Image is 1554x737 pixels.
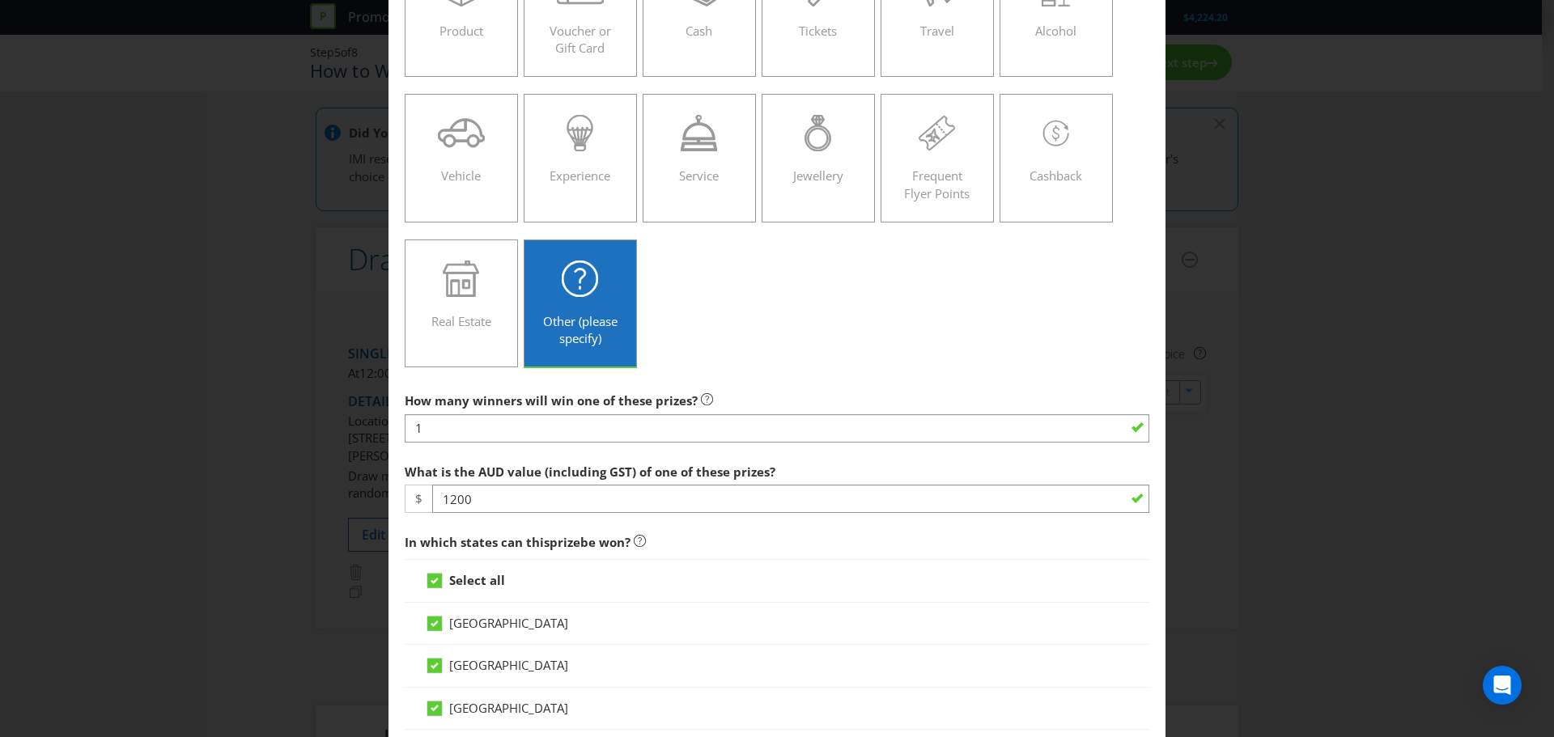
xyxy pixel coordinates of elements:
[920,23,954,39] span: Travel
[904,167,970,201] span: Frequent Flyer Points
[439,23,483,39] span: Product
[405,392,698,409] span: How many winners will win one of these prizes?
[1035,23,1076,39] span: Alcohol
[449,572,505,588] strong: Select all
[449,700,568,716] span: [GEOGRAPHIC_DATA]
[405,464,775,480] span: What is the AUD value (including GST) of one of these prizes?
[679,167,719,184] span: Service
[550,534,580,550] span: prize
[405,534,498,550] span: In which states
[432,485,1149,513] input: e.g. 100
[543,313,618,346] span: Other (please specify)
[550,167,610,184] span: Experience
[686,23,712,39] span: Cash
[441,167,481,184] span: Vehicle
[405,414,1149,443] input: e.g. 5
[501,534,550,550] span: can this
[405,485,432,513] span: $
[1483,666,1522,705] div: Open Intercom Messenger
[431,313,491,329] span: Real Estate
[1030,167,1082,184] span: Cashback
[449,657,568,673] span: [GEOGRAPHIC_DATA]
[550,23,611,56] span: Voucher or Gift Card
[449,615,568,631] span: [GEOGRAPHIC_DATA]
[580,534,631,550] span: be won?
[799,23,837,39] span: Tickets
[793,167,843,184] span: Jewellery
